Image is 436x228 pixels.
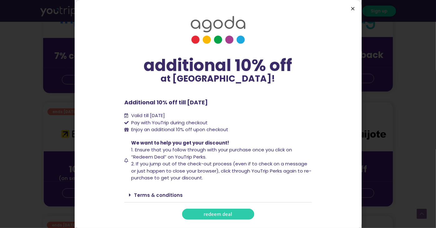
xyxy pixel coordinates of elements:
span: We want to help you get your discount! [131,140,229,146]
span: 1. Ensure that you follow through with your purchase once you click on “Redeem Deal” on YouTrip P... [131,146,292,160]
span: Enjoy an additional 10% off upon checkout [131,126,229,133]
a: Terms & conditions [134,192,183,198]
p: at [GEOGRAPHIC_DATA]! [124,74,312,83]
div: Terms & conditions [124,188,312,202]
span: Pay with YouTrip during checkout [130,119,208,126]
a: redeem deal [182,209,254,220]
span: redeem deal [204,212,232,216]
div: additional 10% off [124,56,312,74]
p: Additional 10% off till [DATE] [124,98,312,107]
span: Valid till [DATE] [130,112,165,119]
a: Close [351,6,355,11]
span: 2. If you jump out of the check-out process (even if to check on a message or just happen to clos... [131,160,312,181]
